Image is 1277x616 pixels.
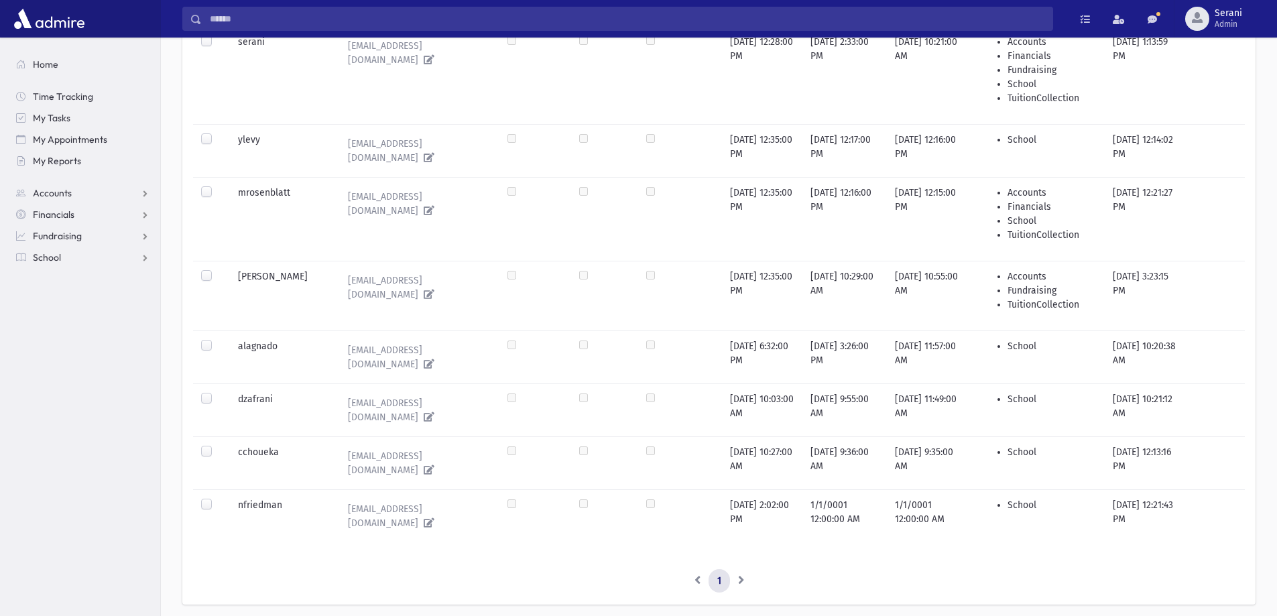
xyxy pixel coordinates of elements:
td: [DATE] 10:20:38 AM [1105,330,1189,383]
td: [DATE] 2:02:00 PM [722,489,802,542]
a: My Tasks [5,107,160,129]
td: 1/1/0001 12:00:00 AM [887,489,973,542]
li: School [1008,392,1097,406]
a: My Appointments [5,129,160,150]
td: [DATE] 12:21:27 PM [1105,177,1189,261]
td: cchoueka [230,436,328,489]
td: [DATE] 12:17:00 PM [802,124,887,177]
li: School [1008,133,1097,147]
a: [EMAIL_ADDRESS][DOMAIN_NAME] [337,339,491,375]
li: School [1008,498,1097,512]
li: Accounts [1008,35,1097,49]
td: [DATE] 10:21:00 AM [887,26,973,124]
td: dzafrani [230,383,328,436]
td: [DATE] 9:35:00 AM [887,436,973,489]
li: School [1008,214,1097,228]
a: 1 [709,569,730,593]
td: [DATE] 10:27:00 AM [722,436,802,489]
td: [DATE] 6:32:00 PM [722,330,802,383]
td: [PERSON_NAME] [230,261,328,330]
td: [DATE] 12:21:43 PM [1105,489,1189,542]
td: alagnado [230,330,328,383]
td: [DATE] 10:03:00 AM [722,383,802,436]
li: School [1008,445,1097,459]
td: [DATE] 12:16:00 PM [802,177,887,261]
td: [DATE] 12:28:00 PM [722,26,802,124]
span: Serani [1215,8,1242,19]
td: [DATE] 10:29:00 AM [802,261,887,330]
a: Home [5,54,160,75]
a: School [5,247,160,268]
li: Financials [1008,200,1097,214]
a: [EMAIL_ADDRESS][DOMAIN_NAME] [337,392,491,428]
li: TuitionCollection [1008,228,1097,242]
a: My Reports [5,150,160,172]
span: My Reports [33,155,81,167]
span: Admin [1215,19,1242,29]
span: School [33,251,61,263]
td: [DATE] 12:16:00 PM [887,124,973,177]
li: TuitionCollection [1008,298,1097,312]
span: Home [33,58,58,70]
td: [DATE] 1:13:59 PM [1105,26,1189,124]
td: [DATE] 11:57:00 AM [887,330,973,383]
span: My Tasks [33,112,70,124]
td: [DATE] 10:55:00 AM [887,261,973,330]
td: [DATE] 12:35:00 PM [722,261,802,330]
a: [EMAIL_ADDRESS][DOMAIN_NAME] [337,133,491,169]
a: Financials [5,204,160,225]
td: [DATE] 2:33:00 PM [802,26,887,124]
li: Accounts [1008,186,1097,200]
td: [DATE] 12:14:02 PM [1105,124,1189,177]
td: [DATE] 12:35:00 PM [722,124,802,177]
span: Fundraising [33,230,82,242]
a: Time Tracking [5,86,160,107]
a: [EMAIL_ADDRESS][DOMAIN_NAME] [337,445,491,481]
a: [EMAIL_ADDRESS][DOMAIN_NAME] [337,186,491,222]
td: [DATE] 11:49:00 AM [887,383,973,436]
span: My Appointments [33,133,107,145]
span: Accounts [33,187,72,199]
a: Accounts [5,182,160,204]
li: Financials [1008,49,1097,63]
td: [DATE] 12:35:00 PM [722,177,802,261]
td: ylevy [230,124,328,177]
td: mrosenblatt [230,177,328,261]
td: [DATE] 3:26:00 PM [802,330,887,383]
td: [DATE] 3:23:15 PM [1105,261,1189,330]
td: nfriedman [230,489,328,542]
a: [EMAIL_ADDRESS][DOMAIN_NAME] [337,269,491,306]
li: School [1008,339,1097,353]
span: Time Tracking [33,90,93,103]
span: Financials [33,208,74,221]
a: Fundraising [5,225,160,247]
td: serani [230,26,328,124]
td: [DATE] 10:21:12 AM [1105,383,1189,436]
img: AdmirePro [11,5,88,32]
input: Search [202,7,1052,31]
li: Fundraising [1008,284,1097,298]
a: [EMAIL_ADDRESS][DOMAIN_NAME] [337,35,491,71]
td: [DATE] 9:55:00 AM [802,383,887,436]
a: [EMAIL_ADDRESS][DOMAIN_NAME] [337,498,491,534]
li: Accounts [1008,269,1097,284]
td: 1/1/0001 12:00:00 AM [802,489,887,542]
td: [DATE] 12:13:16 PM [1105,436,1189,489]
li: School [1008,77,1097,91]
li: TuitionCollection [1008,91,1097,105]
td: [DATE] 12:15:00 PM [887,177,973,261]
li: Fundraising [1008,63,1097,77]
td: [DATE] 9:36:00 AM [802,436,887,489]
